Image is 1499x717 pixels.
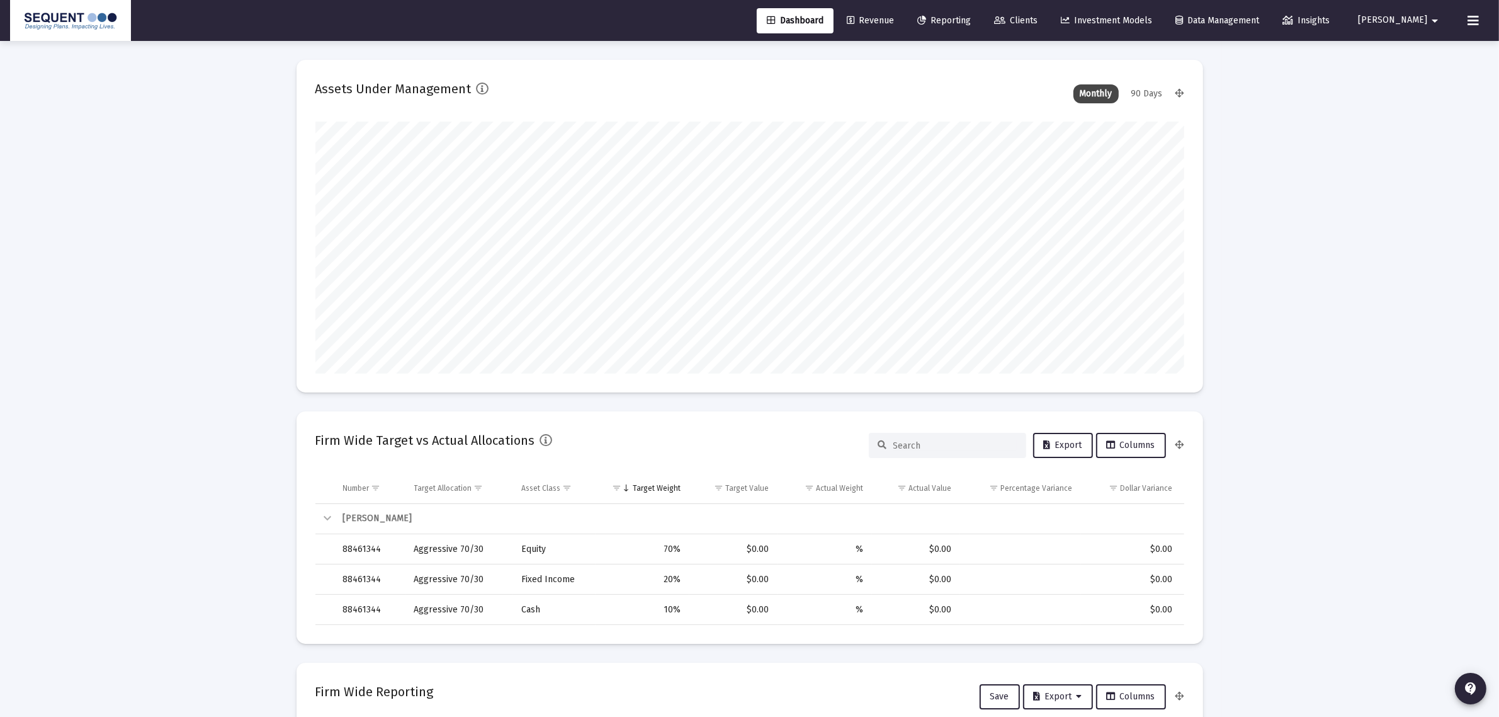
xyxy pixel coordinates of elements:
[405,595,512,625] td: Aggressive 70/30
[1125,84,1169,103] div: 90 Days
[786,573,863,586] div: %
[1090,573,1173,586] div: $0.00
[994,15,1038,26] span: Clients
[980,684,1020,709] button: Save
[405,534,512,565] td: Aggressive 70/30
[786,543,863,556] div: %
[334,534,405,565] td: 88461344
[917,15,971,26] span: Reporting
[1000,483,1072,493] div: Percentage Variance
[1051,8,1162,33] a: Investment Models
[1427,8,1442,33] mat-icon: arrow_drop_down
[881,604,952,616] div: $0.00
[604,604,681,616] div: 10%
[405,473,512,503] td: Column Target Allocation
[596,473,689,503] td: Column Target Weight
[405,565,512,595] td: Aggressive 70/30
[334,595,405,625] td: 88461344
[1463,681,1478,696] mat-icon: contact_support
[847,15,894,26] span: Revenue
[1073,84,1119,103] div: Monthly
[1096,684,1166,709] button: Columns
[698,604,769,616] div: $0.00
[1343,8,1457,33] button: [PERSON_NAME]
[1107,691,1155,702] span: Columns
[689,473,778,503] td: Column Target Value
[1090,604,1173,616] div: $0.00
[960,473,1081,503] td: Column Percentage Variance
[1023,684,1093,709] button: Export
[371,483,381,493] span: Show filter options for column 'Number'
[1165,8,1269,33] a: Data Management
[698,543,769,556] div: $0.00
[1081,473,1184,503] td: Column Dollar Variance
[512,473,596,503] td: Column Asset Class
[512,565,596,595] td: Fixed Income
[698,573,769,586] div: $0.00
[343,512,1173,525] div: [PERSON_NAME]
[343,483,370,493] div: Number
[512,534,596,565] td: Equity
[989,483,998,493] span: Show filter options for column 'Percentage Variance'
[767,15,823,26] span: Dashboard
[521,483,560,493] div: Asset Class
[633,483,681,493] div: Target Weight
[816,483,863,493] div: Actual Weight
[334,565,405,595] td: 88461344
[1044,440,1082,450] span: Export
[897,483,907,493] span: Show filter options for column 'Actual Value'
[881,543,952,556] div: $0.00
[562,483,572,493] span: Show filter options for column 'Asset Class'
[315,504,334,534] td: Collapse
[1121,483,1173,493] div: Dollar Variance
[778,473,872,503] td: Column Actual Weight
[1272,8,1340,33] a: Insights
[20,8,122,33] img: Dashboard
[1061,15,1152,26] span: Investment Models
[714,483,723,493] span: Show filter options for column 'Target Value'
[334,473,405,503] td: Column Number
[908,483,951,493] div: Actual Value
[1358,15,1427,26] span: [PERSON_NAME]
[725,483,769,493] div: Target Value
[512,595,596,625] td: Cash
[612,483,621,493] span: Show filter options for column 'Target Weight'
[872,473,961,503] td: Column Actual Value
[881,573,952,586] div: $0.00
[414,483,472,493] div: Target Allocation
[1282,15,1330,26] span: Insights
[1090,543,1173,556] div: $0.00
[990,691,1009,702] span: Save
[1175,15,1259,26] span: Data Management
[837,8,904,33] a: Revenue
[315,682,434,702] h2: Firm Wide Reporting
[1033,433,1093,458] button: Export
[1034,691,1082,702] span: Export
[757,8,834,33] a: Dashboard
[474,483,484,493] span: Show filter options for column 'Target Allocation'
[1109,483,1119,493] span: Show filter options for column 'Dollar Variance'
[604,573,681,586] div: 20%
[1107,440,1155,450] span: Columns
[315,430,535,450] h2: Firm Wide Target vs Actual Allocations
[604,543,681,556] div: 70%
[805,483,814,493] span: Show filter options for column 'Actual Weight'
[786,604,863,616] div: %
[893,440,1017,451] input: Search
[315,473,1184,625] div: Data grid
[315,79,472,99] h2: Assets Under Management
[907,8,981,33] a: Reporting
[1096,433,1166,458] button: Columns
[984,8,1048,33] a: Clients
